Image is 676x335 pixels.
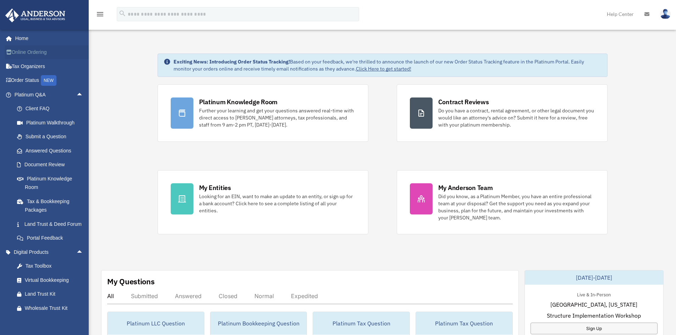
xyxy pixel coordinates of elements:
[438,183,493,192] div: My Anderson Team
[199,97,278,106] div: Platinum Knowledge Room
[174,58,290,65] strong: Exciting News: Introducing Order Status Tracking!
[525,270,663,285] div: [DATE]-[DATE]
[531,323,658,334] a: Sign Up
[10,130,94,144] a: Submit a Question
[10,287,94,301] a: Land Trust Kit
[107,276,155,287] div: My Questions
[199,193,355,214] div: Looking for an EIN, want to make an update to an entity, or sign up for a bank account? Click her...
[10,273,94,287] a: Virtual Bookkeeping
[174,58,601,72] div: Based on your feedback, we're thrilled to announce the launch of our new Order Status Tracking fe...
[5,73,94,88] a: Order StatusNEW
[10,231,94,245] a: Portal Feedback
[10,194,94,217] a: Tax & Bookkeeping Packages
[25,262,85,270] div: Tax Toolbox
[5,245,94,259] a: Digital Productsarrow_drop_up
[356,66,411,72] a: Click Here to get started!
[25,276,85,285] div: Virtual Bookkeeping
[416,312,512,335] div: Platinum Tax Question
[76,245,90,259] span: arrow_drop_up
[397,170,608,234] a: My Anderson Team Did you know, as a Platinum Member, you have an entire professional team at your...
[10,102,94,116] a: Client FAQ
[219,292,237,300] div: Closed
[660,9,671,19] img: User Pic
[76,88,90,102] span: arrow_drop_up
[210,312,307,335] div: Platinum Bookkeeping Question
[550,300,637,309] span: [GEOGRAPHIC_DATA], [US_STATE]
[5,88,94,102] a: Platinum Q&Aarrow_drop_up
[3,9,67,22] img: Anderson Advisors Platinum Portal
[96,12,104,18] a: menu
[199,107,355,128] div: Further your learning and get your questions answered real-time with direct access to [PERSON_NAM...
[25,304,85,313] div: Wholesale Trust Kit
[41,75,56,86] div: NEW
[438,193,594,221] div: Did you know, as a Platinum Member, you have an entire professional team at your disposal? Get th...
[10,259,94,273] a: Tax Toolbox
[119,10,126,17] i: search
[10,116,94,130] a: Platinum Walkthrough
[158,170,368,234] a: My Entities Looking for an EIN, want to make an update to an entity, or sign up for a bank accoun...
[313,312,410,335] div: Platinum Tax Question
[571,290,616,298] div: Live & In-Person
[5,59,94,73] a: Tax Organizers
[131,292,158,300] div: Submitted
[10,144,94,158] a: Answered Questions
[10,301,94,315] a: Wholesale Trust Kit
[438,97,489,106] div: Contract Reviews
[5,45,94,60] a: Online Ordering
[158,84,368,142] a: Platinum Knowledge Room Further your learning and get your questions answered real-time with dire...
[254,292,274,300] div: Normal
[108,312,204,335] div: Platinum LLC Question
[96,10,104,18] i: menu
[10,217,94,231] a: Land Trust & Deed Forum
[199,183,231,192] div: My Entities
[175,292,202,300] div: Answered
[10,158,94,172] a: Document Review
[107,292,114,300] div: All
[25,290,85,298] div: Land Trust Kit
[291,292,318,300] div: Expedited
[5,31,90,45] a: Home
[438,107,594,128] div: Do you have a contract, rental agreement, or other legal document you would like an attorney's ad...
[10,172,94,194] a: Platinum Knowledge Room
[547,311,641,320] span: Structure Implementation Workshop
[397,84,608,142] a: Contract Reviews Do you have a contract, rental agreement, or other legal document you would like...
